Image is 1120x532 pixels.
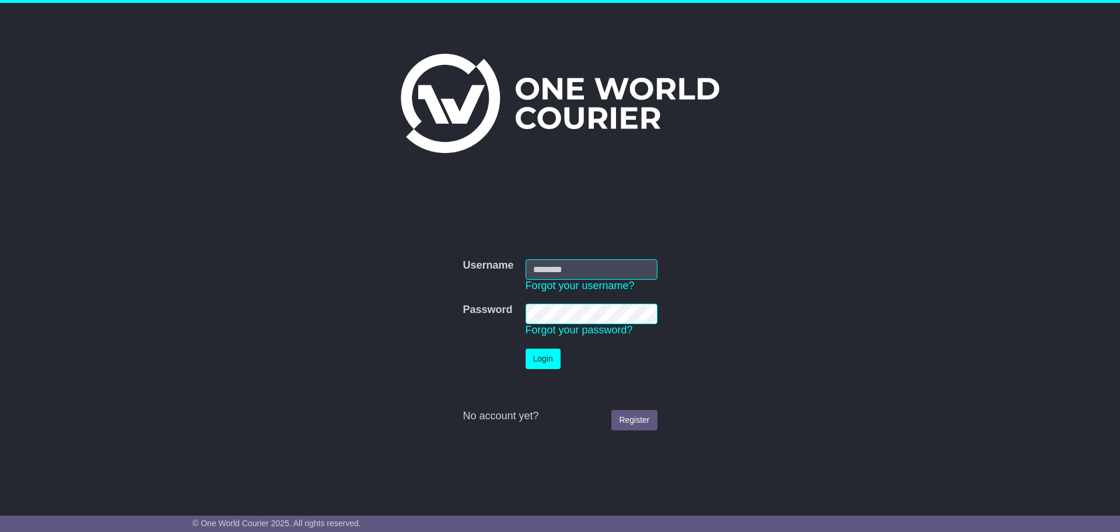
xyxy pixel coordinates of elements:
span: © One World Courier 2025. All rights reserved. [192,519,361,528]
a: Forgot your username? [526,280,635,291]
img: One World [401,54,719,153]
div: No account yet? [463,410,657,423]
label: Username [463,259,513,272]
a: Forgot your password? [526,324,633,336]
label: Password [463,304,512,317]
a: Register [611,410,657,430]
button: Login [526,349,561,369]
